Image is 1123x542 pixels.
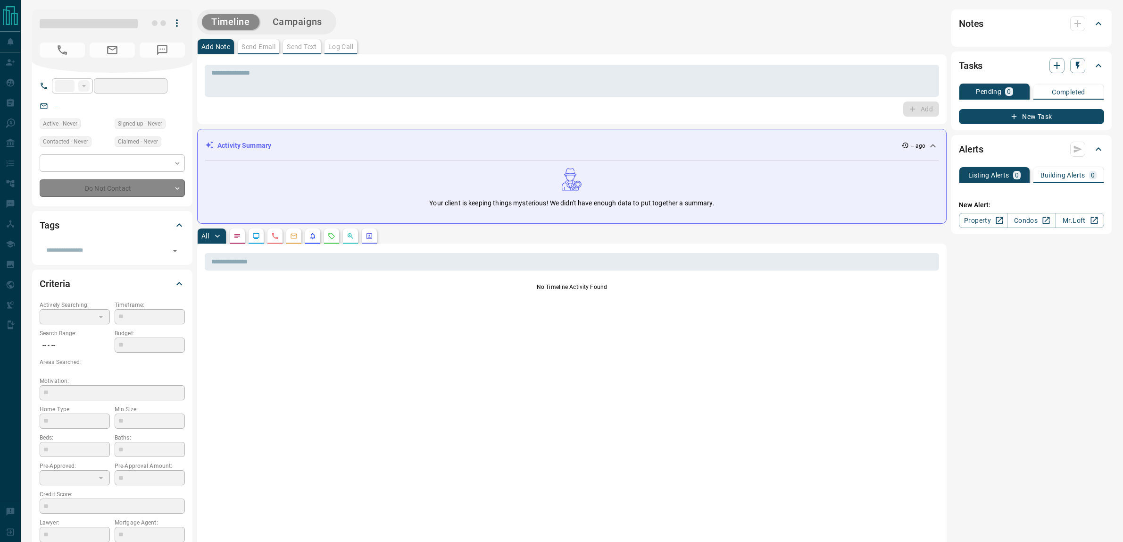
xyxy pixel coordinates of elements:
p: 0 [1015,172,1019,178]
p: Motivation: [40,377,185,385]
span: Contacted - Never [43,137,88,146]
p: Budget: [115,329,185,338]
p: Completed [1052,89,1085,95]
span: No Number [140,42,185,58]
p: No Timeline Activity Found [205,283,939,291]
p: Search Range: [40,329,110,338]
svg: Notes [233,232,241,240]
p: All [201,233,209,239]
span: Signed up - Never [118,119,162,128]
p: New Alert: [959,200,1104,210]
svg: Emails [290,232,298,240]
h2: Tags [40,218,59,233]
p: Listing Alerts [968,172,1009,178]
svg: Lead Browsing Activity [252,232,260,240]
div: Do Not Contact [40,179,185,197]
p: Lawyer: [40,518,110,527]
p: Home Type: [40,405,110,414]
p: Your client is keeping things mysterious! We didn't have enough data to put together a summary. [429,198,714,208]
p: Building Alerts [1040,172,1085,178]
span: Claimed - Never [118,137,158,146]
p: Pending [976,88,1001,95]
h2: Alerts [959,142,983,157]
p: Timeframe: [115,301,185,309]
button: New Task [959,109,1104,124]
p: Areas Searched: [40,358,185,366]
span: Active - Never [43,119,77,128]
div: Criteria [40,272,185,295]
p: Add Note [201,43,230,50]
div: Tags [40,214,185,237]
p: Credit Score: [40,490,185,499]
svg: Requests [328,232,335,240]
p: -- ago [911,142,925,150]
svg: Listing Alerts [309,232,316,240]
button: Campaigns [263,14,332,30]
svg: Opportunities [347,232,354,240]
button: Open [168,244,182,257]
div: Alerts [959,138,1104,161]
span: No Email [90,42,135,58]
div: Notes [959,12,1104,35]
p: -- - -- [40,338,110,353]
svg: Calls [271,232,279,240]
p: 0 [1007,88,1011,95]
p: Beds: [40,433,110,442]
div: Activity Summary-- ago [205,137,939,154]
span: No Number [40,42,85,58]
p: Mortgage Agent: [115,518,185,527]
button: Timeline [202,14,259,30]
h2: Criteria [40,276,70,291]
a: -- [55,102,58,110]
a: Condos [1007,213,1056,228]
p: 0 [1091,172,1095,178]
p: Activity Summary [217,141,271,151]
a: Property [959,213,1007,228]
h2: Notes [959,16,983,31]
h2: Tasks [959,58,982,73]
p: Min Size: [115,405,185,414]
p: Pre-Approved: [40,462,110,470]
div: Tasks [959,54,1104,77]
p: Pre-Approval Amount: [115,462,185,470]
svg: Agent Actions [366,232,373,240]
p: Actively Searching: [40,301,110,309]
p: Baths: [115,433,185,442]
a: Mr.Loft [1056,213,1104,228]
